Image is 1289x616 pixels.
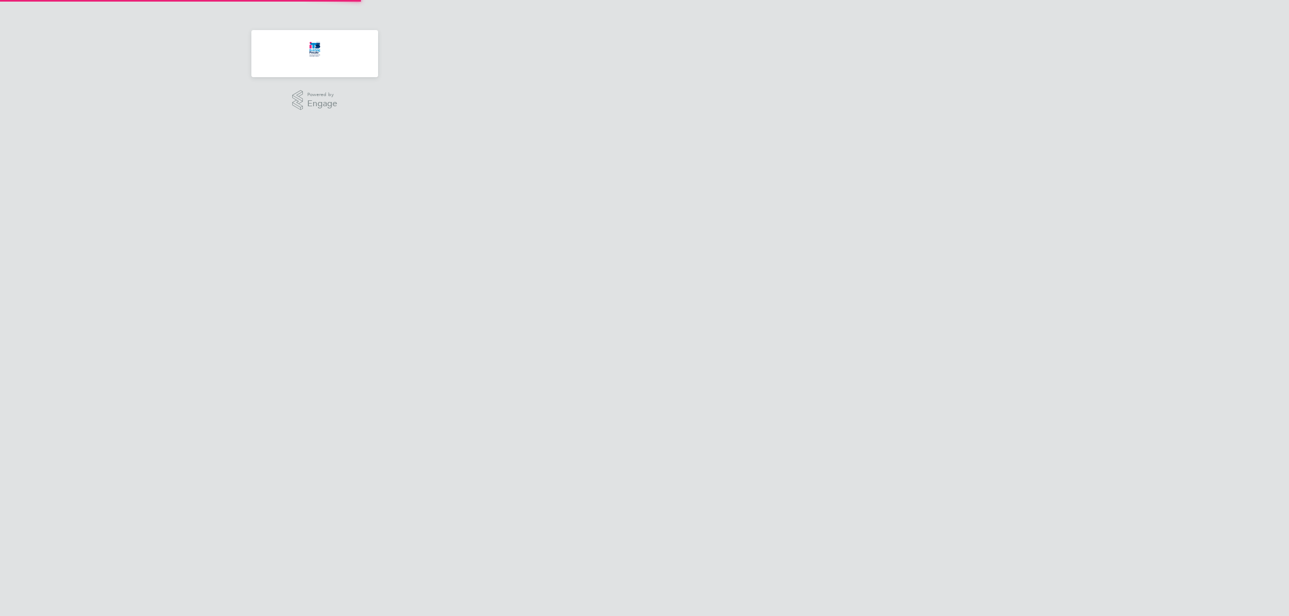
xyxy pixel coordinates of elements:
[264,41,365,58] a: Go to home page
[307,99,337,108] span: Engage
[292,90,338,111] a: Powered byEngage
[307,90,337,99] span: Powered by
[307,41,322,58] img: itsconstruction-logo-retina.png
[251,30,378,77] nav: Main navigation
